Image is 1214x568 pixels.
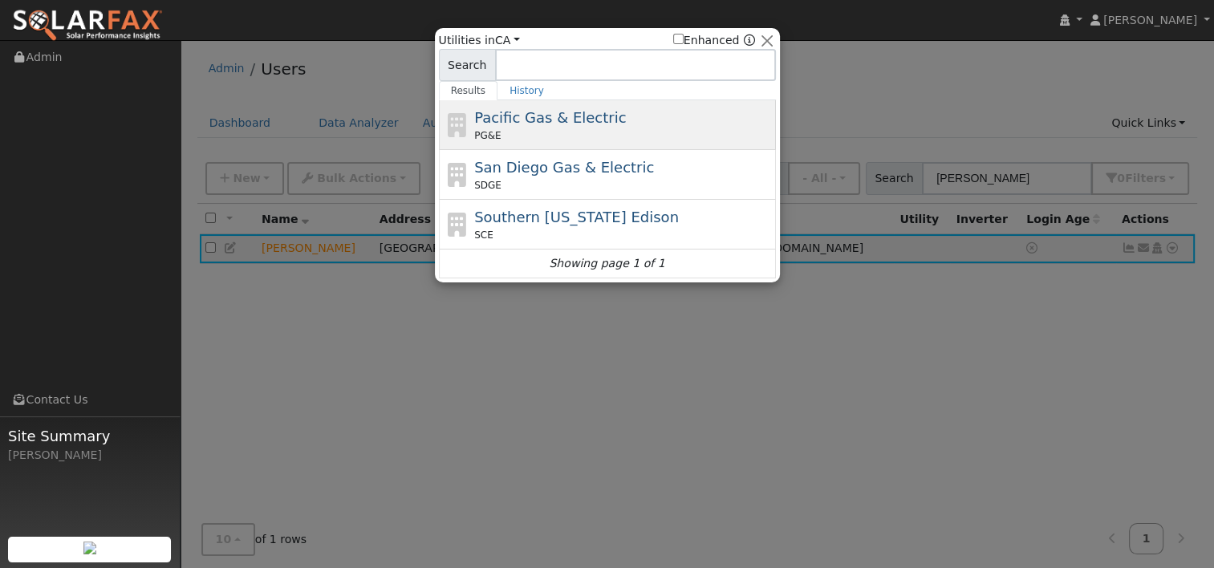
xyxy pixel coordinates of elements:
a: Results [439,81,498,100]
a: History [497,81,556,100]
div: [PERSON_NAME] [8,447,172,464]
span: SCE [474,228,493,242]
input: Enhanced [673,34,684,44]
label: Enhanced [673,32,740,49]
span: Search [439,49,496,81]
span: San Diego Gas & Electric [474,159,654,176]
span: Show enhanced providers [673,32,755,49]
i: Showing page 1 of 1 [549,255,664,272]
span: Southern [US_STATE] Edison [474,209,679,225]
span: Utilities in [439,32,520,49]
span: Pacific Gas & Electric [474,109,626,126]
a: Enhanced Providers [743,34,754,47]
a: CA [495,34,520,47]
span: [PERSON_NAME] [1103,14,1197,26]
span: PG&E [474,128,501,143]
span: Site Summary [8,425,172,447]
img: SolarFax [12,9,163,43]
img: retrieve [83,542,96,554]
span: SDGE [474,178,501,193]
